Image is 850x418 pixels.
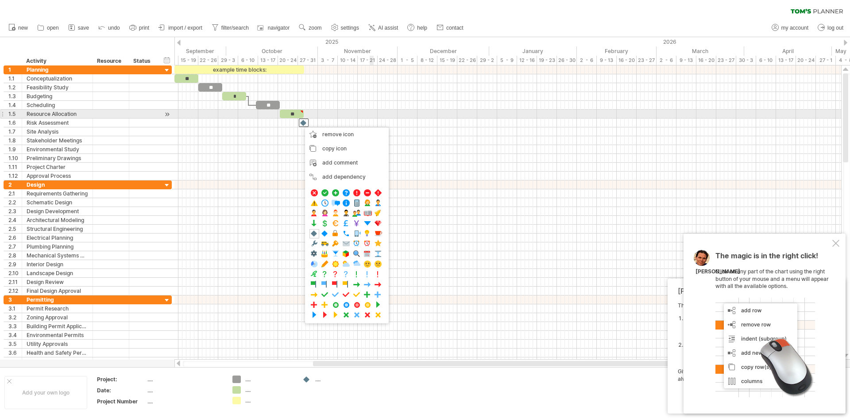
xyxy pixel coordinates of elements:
a: navigator [256,22,292,34]
div: Design Review [27,278,88,286]
div: Feasibility Study [27,83,88,92]
div: 2 - 6 [577,56,597,65]
span: open [47,25,59,31]
div: .... [245,397,294,404]
div: Risk Assessment [27,119,88,127]
div: 9 - 13 [597,56,617,65]
div: 1.3 [8,92,22,100]
span: contact [446,25,464,31]
span: remove icon [322,131,354,138]
div: 8 - 12 [417,56,437,65]
div: Schematic Design [27,198,88,207]
div: Budgeting [27,92,88,100]
div: 20 - 24 [278,56,298,65]
div: Status [133,57,153,65]
div: January 2026 [489,46,577,56]
a: import / export [156,22,205,34]
div: 2.7 [8,242,22,251]
a: settings [329,22,362,34]
div: 1.11 [8,163,22,171]
div: Health and Safety Permits [27,349,88,357]
div: April 2026 [744,46,832,56]
div: Date: [97,387,146,394]
div: 2 [8,180,22,189]
div: Environmental Study [27,145,88,153]
div: 3 - 7 [318,56,338,65]
div: Environmental Permits [27,331,88,339]
span: The magic is in the right click! [715,251,818,265]
a: help [405,22,430,34]
div: 26 - 30 [557,56,577,65]
div: [PERSON_NAME]'s AI-assistant [678,287,831,295]
div: 3.7 [8,357,22,366]
div: .... [147,387,222,394]
div: 6 - 10 [238,56,258,65]
a: save [66,22,92,34]
div: 6 - 10 [756,56,776,65]
a: filter/search [209,22,251,34]
div: 20 - 24 [796,56,816,65]
div: 2.2 [8,198,22,207]
div: 23 - 27 [716,56,736,65]
div: 27 - 1 [816,56,836,65]
div: September 2025 [139,46,226,56]
span: import / export [168,25,202,31]
div: Permitting [27,295,88,304]
div: 3.3 [8,322,22,330]
div: Architectural Modeling [27,216,88,224]
a: new [6,22,31,34]
span: print [139,25,149,31]
div: .... [147,398,222,405]
a: AI assist [366,22,401,34]
div: Conceptualization [27,74,88,83]
div: 2.11 [8,278,22,286]
span: navigator [268,25,290,31]
div: 2.4 [8,216,22,224]
div: 2.1 [8,189,22,198]
div: 16 - 20 [617,56,637,65]
div: 1.6 [8,119,22,127]
div: 22 - 26 [457,56,477,65]
div: 29 - 3 [218,56,238,65]
div: 24 - 28 [378,56,398,65]
div: 30 - 3 [736,56,756,65]
div: December 2025 [398,46,489,56]
div: Add your own logo [4,376,87,409]
div: The [PERSON_NAME]'s AI-assist can help you in two ways: Give it a try! With the undo button in th... [678,302,831,406]
span: settings [341,25,359,31]
div: Stakeholder Meetings [27,136,88,145]
div: 15 - 19 [178,56,198,65]
div: 10 - 14 [338,56,358,65]
div: 1.4 [8,101,22,109]
div: 12 - 16 [517,56,537,65]
div: Final Design Approval [27,287,88,295]
div: 2.9 [8,260,22,268]
div: 2.3 [8,207,22,215]
div: 13 - 17 [258,56,278,65]
div: Building Permit Application [27,322,88,330]
a: zoom [297,22,324,34]
div: 1.9 [8,145,22,153]
div: Interior Design [27,260,88,268]
div: 3.1 [8,304,22,313]
div: 1.1 [8,74,22,83]
div: 1.12 [8,172,22,180]
div: Activity [26,57,88,65]
div: 1.8 [8,136,22,145]
div: Site Analysis [27,127,88,136]
div: 22 - 26 [198,56,218,65]
a: contact [434,22,466,34]
div: Utility Approvals [27,340,88,348]
div: 27 - 31 [298,56,318,65]
span: my account [781,25,808,31]
div: 1.2 [8,83,22,92]
span: copy icon [322,145,347,152]
a: open [35,22,62,34]
div: 3 [8,295,22,304]
div: Resource [97,57,124,65]
div: add comment [305,156,389,170]
div: Requirements Gathering [27,189,88,198]
div: Project: [97,376,146,383]
div: .... [245,386,294,394]
div: 2.8 [8,251,22,260]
